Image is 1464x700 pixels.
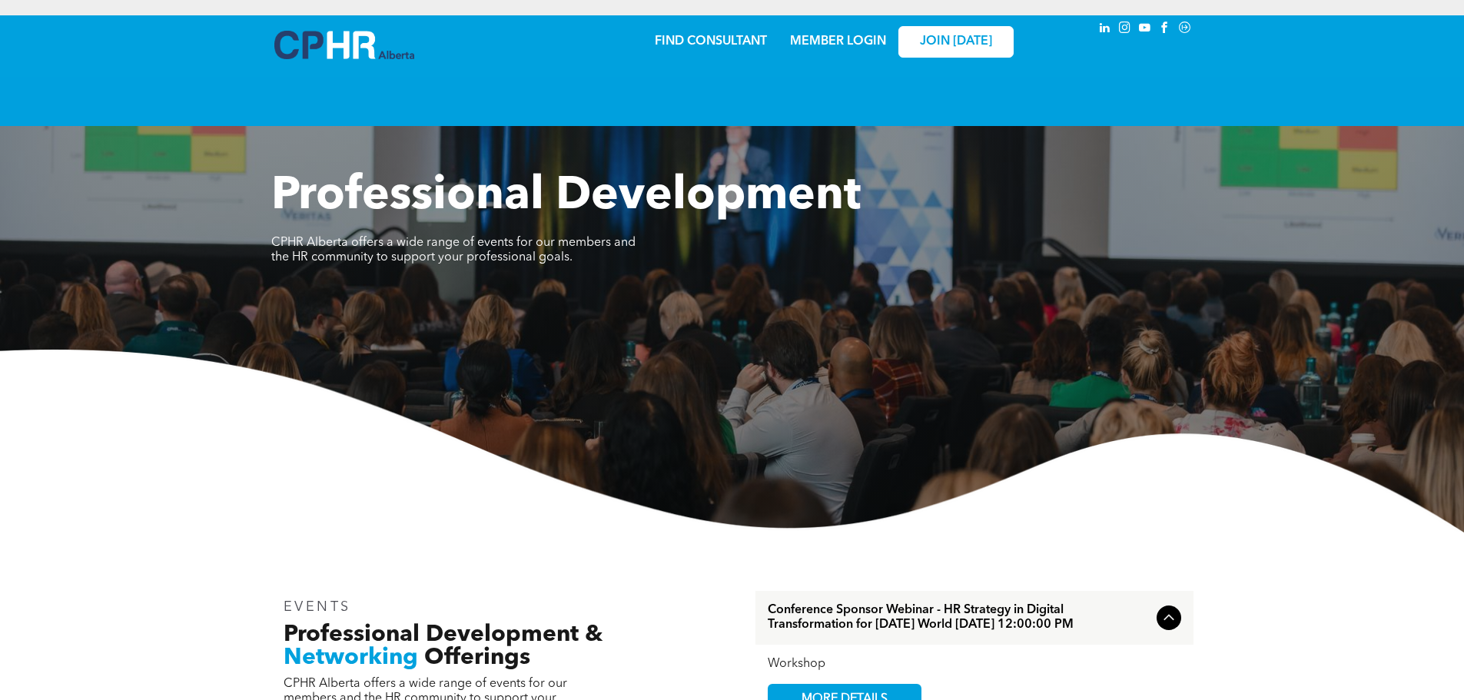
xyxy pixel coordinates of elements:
[790,35,886,48] a: MEMBER LOGIN
[768,657,1181,672] div: Workshop
[768,603,1150,632] span: Conference Sponsor Webinar - HR Strategy in Digital Transformation for [DATE] World [DATE] 12:00:...
[655,35,767,48] a: FIND CONSULTANT
[271,237,636,264] span: CPHR Alberta offers a wide range of events for our members and the HR community to support your p...
[284,646,418,669] span: Networking
[284,600,352,614] span: EVENTS
[271,174,861,220] span: Professional Development
[1177,19,1193,40] a: Social network
[898,26,1014,58] a: JOIN [DATE]
[424,646,530,669] span: Offerings
[920,35,992,49] span: JOIN [DATE]
[1157,19,1174,40] a: facebook
[1117,19,1134,40] a: instagram
[1137,19,1154,40] a: youtube
[1097,19,1114,40] a: linkedin
[284,623,603,646] span: Professional Development &
[274,31,414,59] img: A blue and white logo for cp alberta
